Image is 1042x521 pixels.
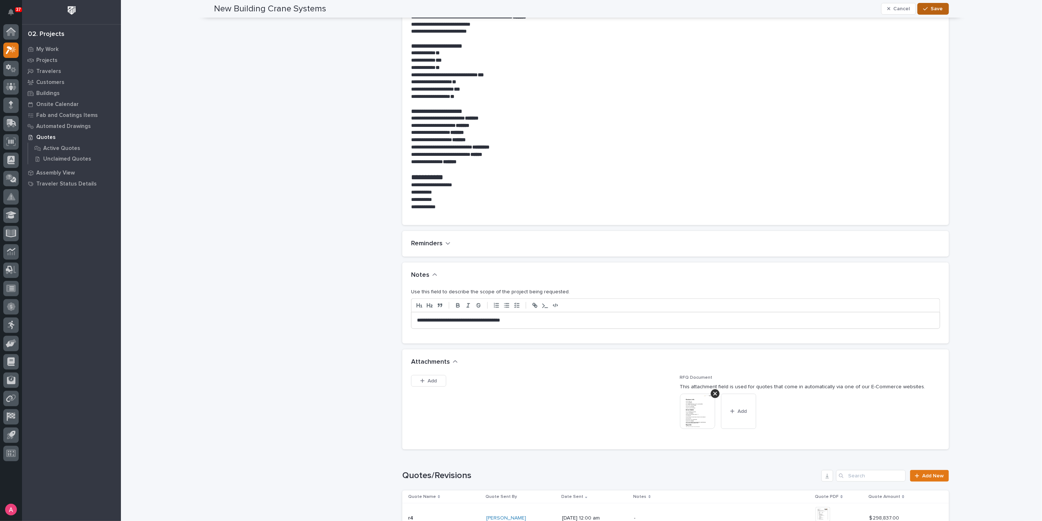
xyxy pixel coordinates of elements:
[411,240,443,248] h2: Reminders
[411,375,446,387] button: Add
[485,493,517,501] p: Quote Sent By
[43,156,91,162] p: Unclaimed Quotes
[36,123,91,130] p: Automated Drawings
[36,101,79,108] p: Onsite Calendar
[36,90,60,97] p: Buildings
[3,502,19,517] button: users-avatar
[36,170,75,176] p: Assembly View
[22,132,121,143] a: Quotes
[214,4,326,14] h2: New Building Crane Systems
[411,271,437,279] button: Notes
[28,154,121,164] a: Unclaimed Quotes
[28,30,64,38] div: 02. Projects
[868,493,900,501] p: Quote Amount
[36,134,56,141] p: Quotes
[65,4,78,17] img: Workspace Logo
[36,46,59,53] p: My Work
[28,143,121,153] a: Active Quotes
[411,358,458,366] button: Attachments
[893,5,910,12] span: Cancel
[22,77,121,88] a: Customers
[36,68,61,75] p: Travelers
[721,394,756,429] button: Add
[36,57,58,64] p: Projects
[36,112,98,119] p: Fab and Coatings Items
[22,99,121,110] a: Onsite Calendar
[408,493,436,501] p: Quote Name
[738,408,747,415] span: Add
[881,3,916,15] button: Cancel
[22,44,121,55] a: My Work
[680,383,940,391] p: This attachment field is used for quotes that come in automatically via one of our E-Commerce web...
[9,9,19,21] div: Notifications37
[411,271,429,279] h2: Notes
[917,3,949,15] button: Save
[43,145,80,152] p: Active Quotes
[428,378,437,384] span: Add
[411,240,451,248] button: Reminders
[411,288,940,296] p: Use this field to describe the scope of the project being requested.
[815,493,839,501] p: Quote PDF
[22,178,121,189] a: Traveler Status Details
[22,110,121,121] a: Fab and Coatings Items
[22,55,121,66] a: Projects
[16,7,21,12] p: 37
[680,375,713,380] span: RFQ Document
[633,493,647,501] p: Notes
[561,493,583,501] p: Date Sent
[910,470,949,482] a: Add New
[3,4,19,20] button: Notifications
[22,88,121,99] a: Buildings
[923,473,944,478] span: Add New
[836,470,906,482] input: Search
[402,470,819,481] h1: Quotes/Revisions
[22,121,121,132] a: Automated Drawings
[22,66,121,77] a: Travelers
[36,79,64,86] p: Customers
[22,167,121,178] a: Assembly View
[931,5,943,12] span: Save
[36,181,97,187] p: Traveler Status Details
[411,358,450,366] h2: Attachments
